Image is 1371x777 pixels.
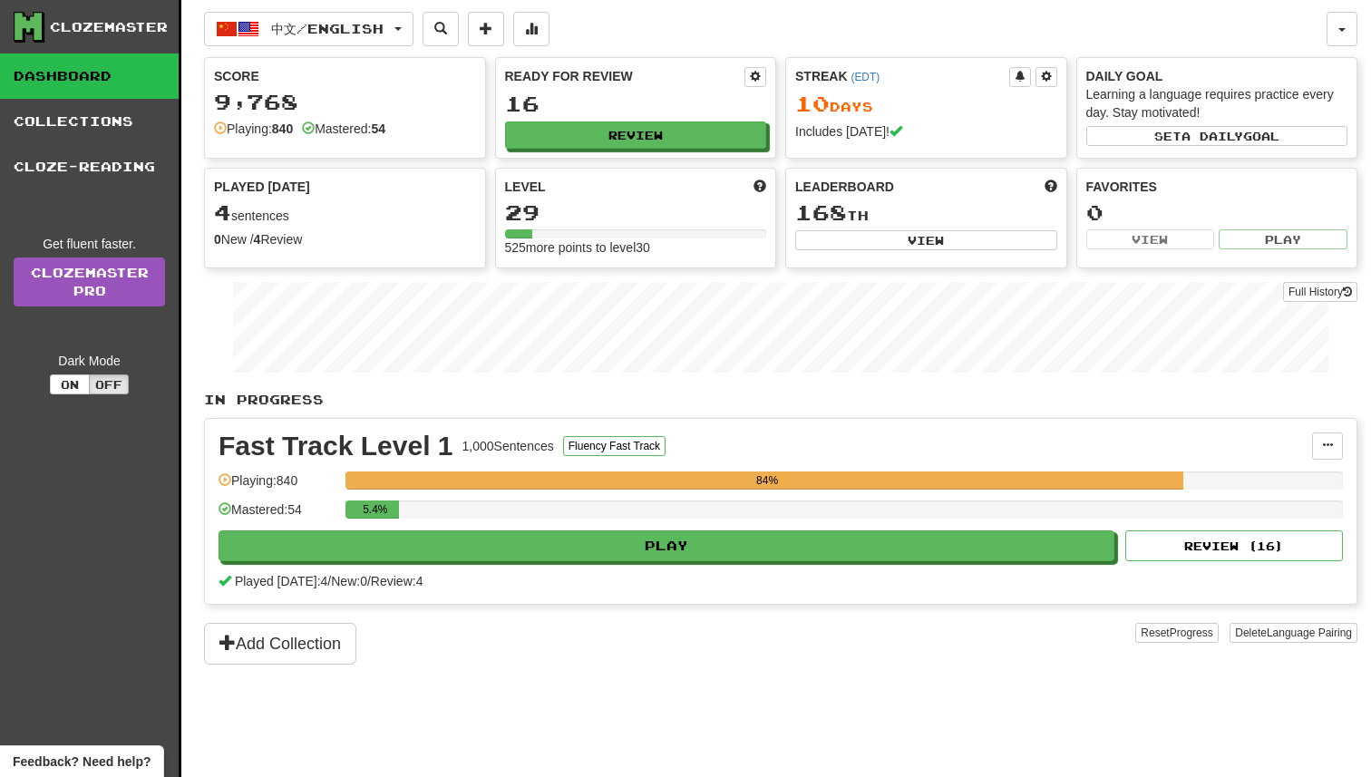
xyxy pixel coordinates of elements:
[1230,623,1357,643] button: DeleteLanguage Pairing
[219,500,336,530] div: Mastered: 54
[795,199,847,225] span: 168
[1086,126,1348,146] button: Seta dailygoal
[254,232,261,247] strong: 4
[219,432,453,460] div: Fast Track Level 1
[1086,67,1348,85] div: Daily Goal
[1045,178,1057,196] span: This week in points, UTC
[1219,229,1347,249] button: Play
[563,436,666,456] button: Fluency Fast Track
[795,92,1057,116] div: Day s
[50,374,90,394] button: On
[371,121,385,136] strong: 54
[1135,623,1218,643] button: ResetProgress
[14,257,165,306] a: ClozemasterPro
[505,92,767,115] div: 16
[271,21,384,36] span: 中文 / English
[468,12,504,46] button: Add sentence to collection
[367,574,371,588] span: /
[14,352,165,370] div: Dark Mode
[14,235,165,253] div: Get fluent faster.
[462,437,554,455] div: 1,000 Sentences
[513,12,549,46] button: More stats
[1283,282,1357,302] button: Full History
[214,201,476,225] div: sentences
[505,201,767,224] div: 29
[214,120,293,138] div: Playing:
[327,574,331,588] span: /
[302,120,385,138] div: Mastered:
[235,574,327,588] span: Played [DATE]: 4
[351,471,1183,490] div: 84%
[351,500,399,519] div: 5.4%
[1086,85,1348,121] div: Learning a language requires practice every day. Stay motivated!
[331,574,367,588] span: New: 0
[214,232,221,247] strong: 0
[505,67,745,85] div: Ready for Review
[795,201,1057,225] div: th
[204,12,413,46] button: 中文/English
[505,121,767,149] button: Review
[1086,229,1215,249] button: View
[204,391,1357,409] p: In Progress
[795,178,894,196] span: Leaderboard
[13,753,151,771] span: Open feedback widget
[505,238,767,257] div: 525 more points to level 30
[214,67,476,85] div: Score
[214,178,310,196] span: Played [DATE]
[204,623,356,665] button: Add Collection
[214,230,476,248] div: New / Review
[754,178,766,196] span: Score more points to level up
[219,530,1114,561] button: Play
[795,67,1009,85] div: Streak
[272,121,293,136] strong: 840
[851,71,880,83] a: (EDT)
[423,12,459,46] button: Search sentences
[219,471,336,501] div: Playing: 840
[795,91,830,116] span: 10
[505,178,546,196] span: Level
[371,574,423,588] span: Review: 4
[214,199,231,225] span: 4
[1086,201,1348,224] div: 0
[1125,530,1343,561] button: Review (16)
[1181,130,1243,142] span: a daily
[1267,626,1352,639] span: Language Pairing
[795,122,1057,141] div: Includes [DATE]!
[1086,178,1348,196] div: Favorites
[50,18,168,36] div: Clozemaster
[1170,626,1213,639] span: Progress
[795,230,1057,250] button: View
[89,374,129,394] button: Off
[214,91,476,113] div: 9,768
